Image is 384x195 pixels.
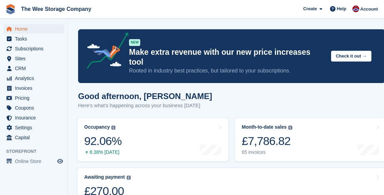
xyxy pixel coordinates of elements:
a: menu [3,157,64,166]
span: Tasks [15,34,56,44]
img: Scott Ritchie [352,5,359,12]
span: Settings [15,123,56,132]
a: menu [3,34,64,44]
p: Rooted in industry best practices, but tailored to your subscriptions. [129,67,326,75]
p: Here's what's happening across your business [DATE] [78,102,212,110]
a: menu [3,54,64,63]
p: Make extra revenue with our new price increases tool [129,47,326,67]
span: Capital [15,133,56,142]
a: menu [3,64,64,73]
a: Occupancy 92.06% 8.38% [DATE] [77,118,228,161]
a: menu [3,24,64,34]
span: Help [337,5,346,12]
span: Analytics [15,74,56,83]
span: Pricing [15,93,56,103]
a: Preview store [56,157,64,165]
span: Create [303,5,317,12]
div: NEW [129,39,140,46]
a: menu [3,113,64,123]
a: menu [3,103,64,113]
div: Awaiting payment [84,174,125,180]
span: Online Store [15,157,56,166]
a: menu [3,83,64,93]
div: 65 invoices [242,149,292,155]
span: Storefront [6,148,68,155]
div: £7,786.82 [242,134,292,148]
span: Insurance [15,113,56,123]
img: icon-info-grey-7440780725fd019a000dd9b08b2336e03edf1995a4989e88bcd33f0948082b44.svg [288,126,292,130]
span: Sites [15,54,56,63]
a: menu [3,74,64,83]
a: menu [3,93,64,103]
img: icon-info-grey-7440780725fd019a000dd9b08b2336e03edf1995a4989e88bcd33f0948082b44.svg [127,176,131,180]
a: menu [3,44,64,53]
img: price-adjustments-announcement-icon-8257ccfd72463d97f412b2fc003d46551f7dbcb40ab6d574587a9cd5c0d94... [81,32,129,71]
div: Month-to-date sales [242,124,287,130]
h1: Good afternoon, [PERSON_NAME] [78,92,212,101]
div: 8.38% [DATE] [84,149,122,155]
span: CRM [15,64,56,73]
div: 92.06% [84,134,122,148]
span: Coupons [15,103,56,113]
span: Subscriptions [15,44,56,53]
img: stora-icon-8386f47178a22dfd0bd8f6a31ec36ba5ce8667c1dd55bd0f319d3a0aa187defe.svg [5,4,16,14]
span: Account [360,6,378,13]
div: Occupancy [84,124,110,130]
span: Invoices [15,83,56,93]
a: menu [3,123,64,132]
img: icon-info-grey-7440780725fd019a000dd9b08b2336e03edf1995a4989e88bcd33f0948082b44.svg [111,126,115,130]
button: Check it out → [331,51,371,62]
a: menu [3,133,64,142]
span: Home [15,24,56,34]
a: The Wee Storage Company [18,3,94,15]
